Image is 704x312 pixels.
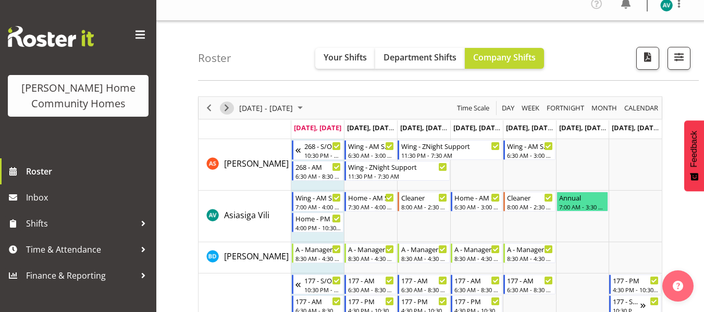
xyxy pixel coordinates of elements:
[220,102,234,115] button: Next
[344,161,449,181] div: Arshdeep Singh"s event - Wing - ZNight Support Begin From Tuesday, September 9, 2025 at 11:30:00 ...
[348,172,447,180] div: 11:30 PM - 7:30 AM
[26,216,135,231] span: Shifts
[344,274,397,294] div: Billie Sothern"s event - 177 - AM Begin From Tuesday, September 9, 2025 at 6:30:00 AM GMT+12:00 E...
[401,203,447,211] div: 8:00 AM - 2:30 PM
[238,102,307,115] button: September 08 - 14, 2025
[224,209,269,221] a: Asiasiga Vili
[401,192,447,203] div: Cleaner
[503,192,555,211] div: Asiasiga Vili"s event - Cleaner Begin From Friday, September 12, 2025 at 8:00:00 AM GMT+12:00 End...
[456,102,490,115] span: Time Scale
[224,251,289,262] span: [PERSON_NAME]
[451,192,503,211] div: Asiasiga Vili"s event - Home - AM Support 2 Begin From Thursday, September 11, 2025 at 6:30:00 AM...
[224,250,289,263] a: [PERSON_NAME]
[473,52,536,63] span: Company Shifts
[8,26,94,47] img: Rosterit website logo
[545,102,586,115] button: Fortnight
[507,141,553,151] div: Wing - AM Support 1
[503,140,555,160] div: Arshdeep Singh"s event - Wing - AM Support 1 Begin From Friday, September 12, 2025 at 6:30:00 AM ...
[26,242,135,257] span: Time & Attendance
[590,102,619,115] button: Timeline Month
[398,140,502,160] div: Arshdeep Singh"s event - Wing - ZNight Support Begin From Wednesday, September 10, 2025 at 11:30:...
[454,203,500,211] div: 6:30 AM - 3:00 PM
[348,244,394,254] div: A - Manager
[295,161,341,172] div: 268 - AM
[348,254,394,263] div: 8:30 AM - 4:30 PM
[454,244,500,254] div: A - Manager
[454,275,500,285] div: 177 - AM
[295,172,341,180] div: 6:30 AM - 8:30 AM
[507,192,553,203] div: Cleaner
[26,268,135,283] span: Finance & Reporting
[26,190,151,205] span: Inbox
[613,296,640,306] div: 177 - S/O
[202,102,216,115] button: Previous
[295,192,341,203] div: Wing - AM Support 2
[348,296,394,306] div: 177 - PM
[292,192,344,211] div: Asiasiga Vili"s event - Wing - AM Support 2 Begin From Monday, September 8, 2025 at 7:00:00 AM GM...
[609,274,661,294] div: Billie Sothern"s event - 177 - PM Begin From Sunday, September 14, 2025 at 4:30:00 PM GMT+12:00 E...
[465,48,544,69] button: Company Shifts
[292,274,344,294] div: Billie Sothern"s event - 177 - S/O Begin From Sunday, September 7, 2025 at 10:30:00 PM GMT+12:00 ...
[292,161,344,181] div: Arshdeep Singh"s event - 268 - AM Begin From Monday, September 8, 2025 at 6:30:00 AM GMT+12:00 En...
[636,47,659,70] button: Download a PDF of the roster according to the set date range.
[623,102,660,115] button: Month
[348,161,447,172] div: Wing - ZNight Support
[507,275,553,285] div: 177 - AM
[224,158,289,169] span: [PERSON_NAME]
[668,47,690,70] button: Filter Shifts
[348,192,394,203] div: Home - AM Support 3
[590,102,618,115] span: Month
[401,141,500,151] div: Wing - ZNight Support
[295,296,341,306] div: 177 - AM
[612,123,659,132] span: [DATE], [DATE]
[304,151,341,159] div: 10:30 PM - 6:30 AM
[292,213,344,232] div: Asiasiga Vili"s event - Home - PM Support 2 Begin From Monday, September 8, 2025 at 4:00:00 PM GM...
[453,123,501,132] span: [DATE], [DATE]
[200,97,218,119] div: Previous
[218,97,236,119] div: Next
[295,203,341,211] div: 7:00 AM - 4:00 PM
[348,275,394,285] div: 177 - AM
[503,274,555,294] div: Billie Sothern"s event - 177 - AM Begin From Friday, September 12, 2025 at 6:30:00 AM GMT+12:00 E...
[344,192,397,211] div: Asiasiga Vili"s event - Home - AM Support 3 Begin From Tuesday, September 9, 2025 at 7:30:00 AM G...
[344,140,397,160] div: Arshdeep Singh"s event - Wing - AM Support 1 Begin From Tuesday, September 9, 2025 at 6:30:00 AM ...
[295,223,341,232] div: 4:00 PM - 10:30 PM
[401,296,447,306] div: 177 - PM
[295,213,341,223] div: Home - PM Support 2
[292,140,344,160] div: Arshdeep Singh"s event - 268 - S/O Begin From Sunday, September 7, 2025 at 10:30:00 PM GMT+12:00 ...
[198,52,231,64] h4: Roster
[613,285,659,294] div: 4:30 PM - 10:30 PM
[546,102,585,115] span: Fortnight
[348,285,394,294] div: 6:30 AM - 8:30 AM
[451,243,503,263] div: Barbara Dunlop"s event - A - Manager Begin From Thursday, September 11, 2025 at 8:30:00 AM GMT+12...
[324,52,367,63] span: Your Shifts
[559,123,607,132] span: [DATE], [DATE]
[557,192,609,211] div: Asiasiga Vili"s event - Annual Begin From Saturday, September 13, 2025 at 7:00:00 AM GMT+12:00 En...
[315,48,375,69] button: Your Shifts
[295,254,341,263] div: 8:30 AM - 4:30 PM
[295,244,341,254] div: A - Manager
[401,244,447,254] div: A - Manager
[689,131,699,167] span: Feedback
[500,102,516,115] button: Timeline Day
[684,120,704,191] button: Feedback - Show survey
[559,192,606,203] div: Annual
[348,151,394,159] div: 6:30 AM - 3:00 PM
[455,102,491,115] button: Time Scale
[501,102,515,115] span: Day
[304,141,341,151] div: 268 - S/O
[224,157,289,170] a: [PERSON_NAME]
[507,203,553,211] div: 8:00 AM - 2:30 PM
[506,123,553,132] span: [DATE], [DATE]
[199,191,291,242] td: Asiasiga Vili resource
[451,274,503,294] div: Billie Sothern"s event - 177 - AM Begin From Thursday, September 11, 2025 at 6:30:00 AM GMT+12:00...
[398,192,450,211] div: Asiasiga Vili"s event - Cleaner Begin From Wednesday, September 10, 2025 at 8:00:00 AM GMT+12:00 ...
[344,243,397,263] div: Barbara Dunlop"s event - A - Manager Begin From Tuesday, September 9, 2025 at 8:30:00 AM GMT+12:0...
[199,139,291,191] td: Arshdeep Singh resource
[507,254,553,263] div: 8:30 AM - 4:30 PM
[224,209,269,221] span: Asiasiga Vili
[520,102,541,115] button: Timeline Week
[347,123,394,132] span: [DATE], [DATE]
[521,102,540,115] span: Week
[398,274,450,294] div: Billie Sothern"s event - 177 - AM Begin From Wednesday, September 10, 2025 at 6:30:00 AM GMT+12:0...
